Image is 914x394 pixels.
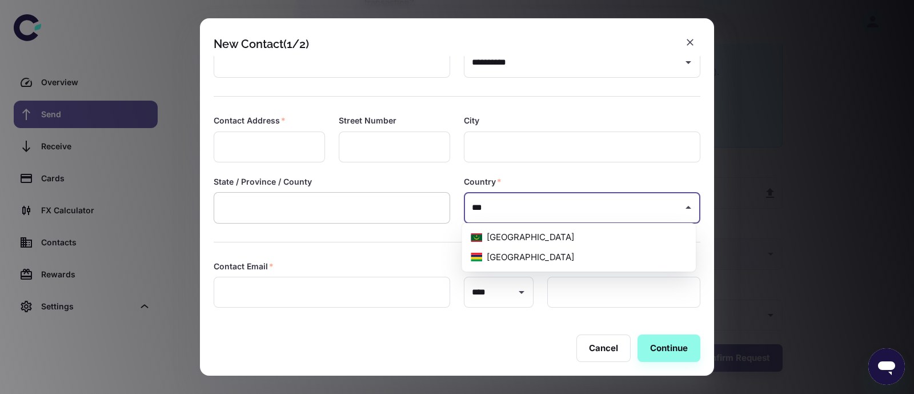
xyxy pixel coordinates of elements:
[680,200,696,216] button: Close
[576,335,631,362] button: Cancel
[214,37,309,51] div: New Contact (1/2)
[214,115,286,126] label: Contact Address
[514,284,530,300] button: Open
[339,115,396,126] label: Street Number
[638,335,700,362] button: Continue
[868,348,905,385] iframe: Button to launch messaging window
[464,115,479,126] label: City
[462,248,696,268] li: [GEOGRAPHIC_DATA]
[464,176,502,188] label: Country
[214,176,312,188] label: State / Province / County
[680,54,696,70] button: Open
[214,261,274,272] label: Contact Email
[462,228,696,248] li: [GEOGRAPHIC_DATA]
